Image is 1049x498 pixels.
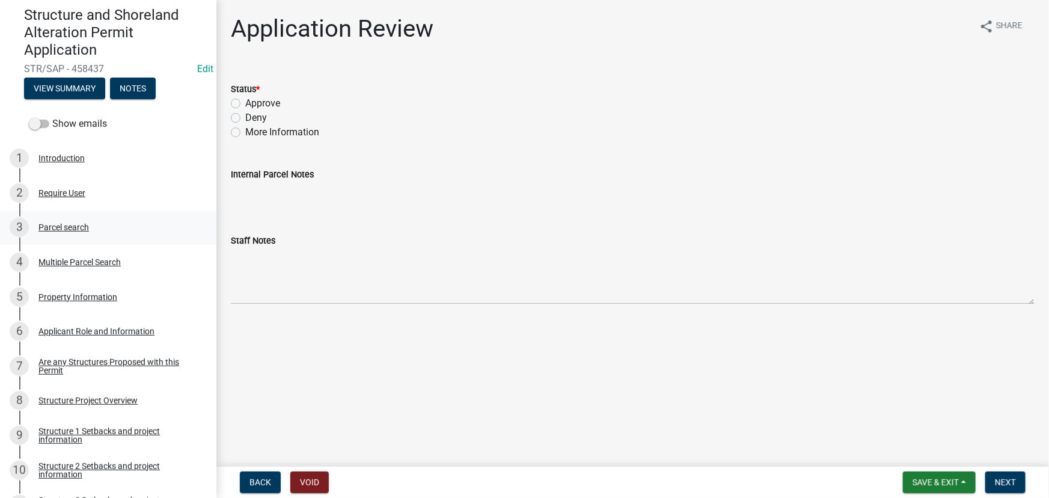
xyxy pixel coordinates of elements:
[970,14,1032,38] button: shareShare
[231,14,433,43] h1: Application Review
[24,63,192,75] span: STR/SAP - 458437
[10,357,29,376] div: 7
[38,293,117,301] div: Property Information
[245,111,267,125] label: Deny
[38,358,197,375] div: Are any Structures Proposed with this Permit
[24,78,105,99] button: View Summary
[913,478,959,487] span: Save & Exit
[38,396,138,405] div: Structure Project Overview
[197,63,213,75] a: Edit
[197,63,213,75] wm-modal-confirm: Edit Application Number
[38,189,85,197] div: Require User
[38,427,197,444] div: Structure 1 Setbacks and project information
[38,258,121,266] div: Multiple Parcel Search
[38,327,154,336] div: Applicant Role and Information
[24,7,207,58] h4: Structure and Shoreland Alteration Permit Application
[290,472,329,493] button: Void
[249,478,271,487] span: Back
[979,19,994,34] i: share
[110,78,156,99] button: Notes
[231,237,275,245] label: Staff Notes
[996,19,1023,34] span: Share
[985,472,1026,493] button: Next
[10,253,29,272] div: 4
[10,426,29,445] div: 9
[240,472,281,493] button: Back
[10,287,29,307] div: 5
[245,96,280,111] label: Approve
[38,223,89,232] div: Parcel search
[10,461,29,480] div: 10
[38,462,197,479] div: Structure 2 Setbacks and project information
[245,125,319,140] label: More Information
[10,149,29,168] div: 1
[10,218,29,237] div: 3
[231,171,314,179] label: Internal Parcel Notes
[231,85,260,94] label: Status
[29,117,107,131] label: Show emails
[38,154,85,162] div: Introduction
[10,183,29,203] div: 2
[110,85,156,94] wm-modal-confirm: Notes
[903,472,976,493] button: Save & Exit
[995,478,1016,487] span: Next
[24,85,105,94] wm-modal-confirm: Summary
[10,322,29,341] div: 6
[10,391,29,410] div: 8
